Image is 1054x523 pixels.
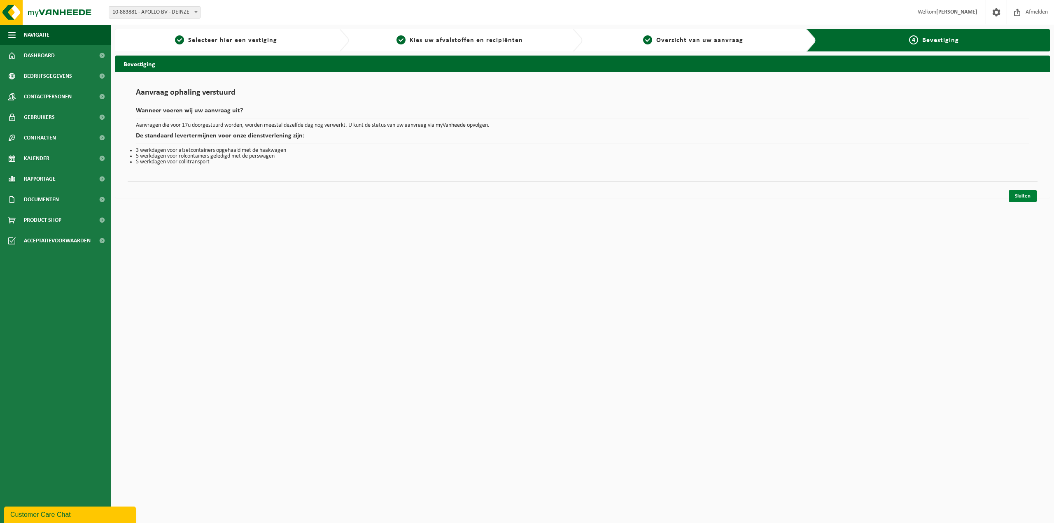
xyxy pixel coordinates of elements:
h2: De standaard levertermijnen voor onze dienstverlening zijn: [136,132,1029,144]
span: Bevestiging [922,37,959,44]
a: 2Kies uw afvalstoffen en recipiënten [353,35,567,45]
h2: Bevestiging [115,56,1050,72]
span: Kalender [24,148,49,169]
a: 3Overzicht van uw aanvraag [587,35,800,45]
span: 4 [909,35,918,44]
iframe: chat widget [4,505,138,523]
span: Rapportage [24,169,56,189]
span: Navigatie [24,25,49,45]
strong: [PERSON_NAME] [936,9,977,15]
h2: Wanneer voeren wij uw aanvraag uit? [136,107,1029,119]
span: 1 [175,35,184,44]
span: 10-883881 - APOLLO BV - DEINZE [109,6,201,19]
li: 3 werkdagen voor afzetcontainers opgehaald met de haakwagen [136,148,1029,153]
li: 5 werkdagen voor collitransport [136,159,1029,165]
span: Gebruikers [24,107,55,128]
span: 2 [396,35,406,44]
span: Contactpersonen [24,86,72,107]
li: 5 werkdagen voor rolcontainers geledigd met de perswagen [136,153,1029,159]
span: Overzicht van uw aanvraag [656,37,743,44]
span: 10-883881 - APOLLO BV - DEINZE [109,7,200,18]
p: Aanvragen die voor 17u doorgestuurd worden, worden meestal dezelfde dag nog verwerkt. U kunt de s... [136,123,1029,128]
a: Sluiten [1009,190,1037,202]
span: Kies uw afvalstoffen en recipiënten [410,37,523,44]
span: Bedrijfsgegevens [24,66,72,86]
a: 1Selecteer hier een vestiging [119,35,333,45]
span: Dashboard [24,45,55,66]
span: 3 [643,35,652,44]
span: Selecteer hier een vestiging [188,37,277,44]
span: Acceptatievoorwaarden [24,230,91,251]
span: Documenten [24,189,59,210]
span: Product Shop [24,210,61,230]
span: Contracten [24,128,56,148]
h1: Aanvraag ophaling verstuurd [136,88,1029,101]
